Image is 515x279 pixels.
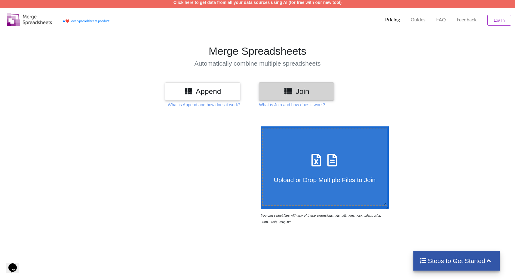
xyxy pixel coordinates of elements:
iframe: chat widget [6,255,25,273]
h3: Join [263,87,330,96]
a: AheartLove Spreadsheets product [63,19,109,23]
h4: Steps to Get Started [419,257,494,265]
i: You can select files with any of these extensions: .xls, .xlt, .xlm, .xlsx, .xlsm, .xltx, .xltm, ... [261,214,381,224]
p: Guides [411,17,425,23]
p: What is Join and how does it work? [259,102,325,108]
h3: Append [170,87,236,96]
p: What is Append and how does it work? [168,102,240,108]
button: Log In [487,15,511,26]
p: Pricing [385,17,400,23]
span: heart [65,19,69,23]
p: FAQ [436,17,446,23]
span: Upload or Drop Multiple Files to Join [274,176,376,183]
span: Feedback [457,17,477,22]
img: Logo.png [7,13,52,26]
